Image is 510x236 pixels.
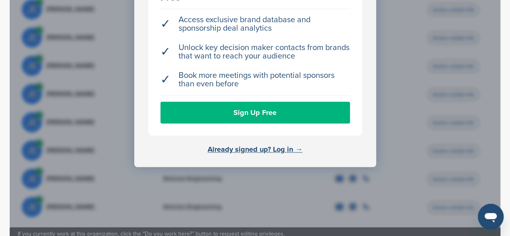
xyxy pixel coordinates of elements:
[160,67,350,92] li: Book more meetings with potential sponsors than even before
[160,40,350,65] li: Unlock key decision maker contacts from brands that want to reach your audience
[160,75,171,84] span: ✓
[160,102,350,123] a: Sign Up Free
[160,48,171,56] span: ✓
[160,20,171,28] span: ✓
[160,12,350,37] li: Access exclusive brand database and sponsorship deal analytics
[208,145,302,154] a: Already signed up? Log in →
[478,204,504,230] iframe: Button to launch messaging window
